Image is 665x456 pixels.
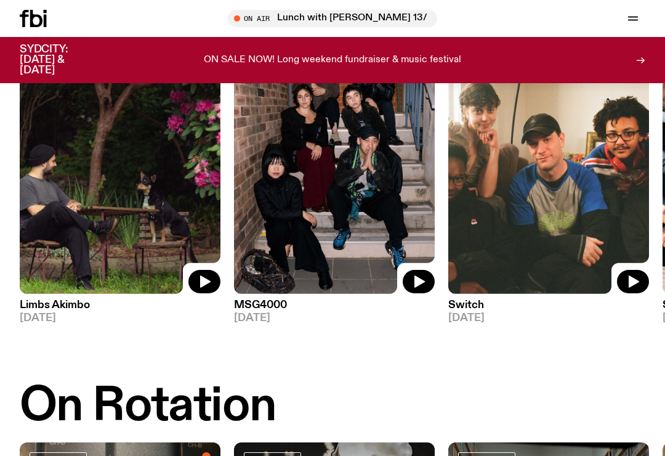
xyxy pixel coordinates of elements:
[234,313,435,324] span: [DATE]
[448,300,649,311] h3: Switch
[20,44,99,76] h3: SYDCITY: [DATE] & [DATE]
[20,300,220,311] h3: Limbs Akimbo
[234,300,435,311] h3: MSG4000
[20,26,220,294] img: Jackson sits at an outdoor table, legs crossed and gazing at a black and brown dog also sitting a...
[204,55,461,66] p: ON SALE NOW! Long weekend fundraiser & music festival
[448,26,649,294] img: A warm film photo of the switch team sitting close together. from left to right: Cedar, Lau, Sand...
[20,313,220,324] span: [DATE]
[234,294,435,324] a: MSG4000[DATE]
[228,10,437,27] button: On AirLunch with [PERSON_NAME] 13/09
[20,383,276,430] h2: On Rotation
[20,294,220,324] a: Limbs Akimbo[DATE]
[448,294,649,324] a: Switch[DATE]
[448,313,649,324] span: [DATE]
